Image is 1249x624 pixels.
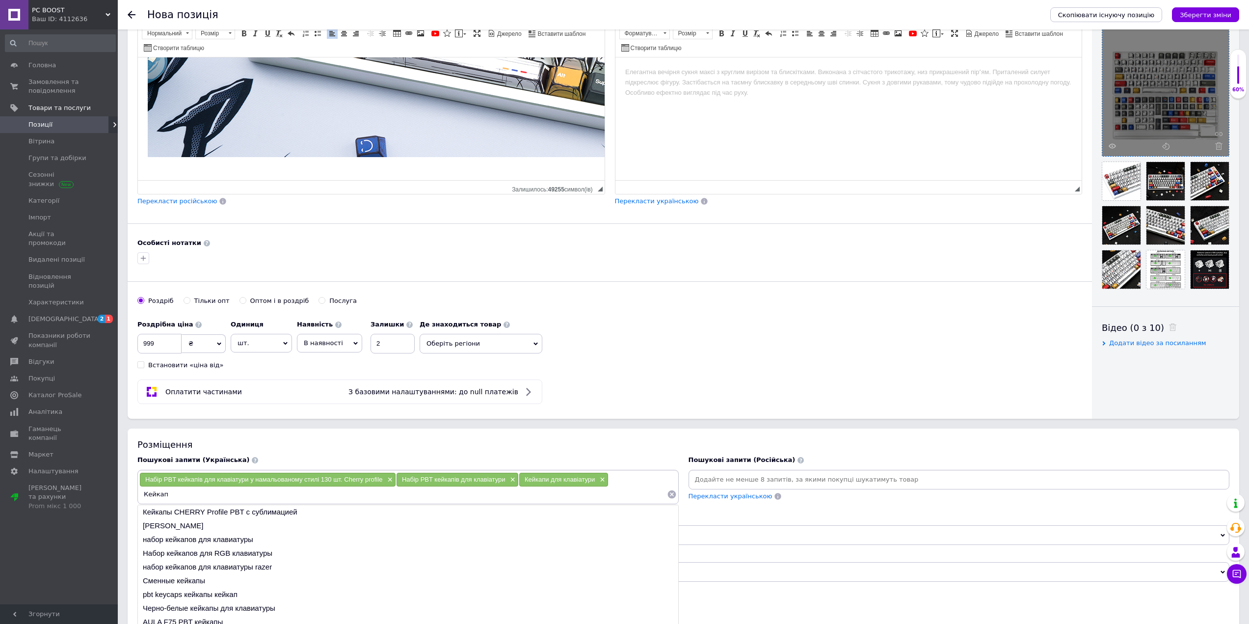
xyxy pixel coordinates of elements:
span: Кейкапи для клавіатури [525,476,595,483]
span: PC BOOST [32,6,106,15]
a: По лівому краю [327,28,338,39]
span: Набір PBT кейкапів для клавіатури у намальованому стилі 130 шт. Cherry profile [145,476,382,483]
a: Зменшити відступ [843,28,853,39]
b: Особисті нотатки [137,239,201,246]
a: Створити таблицю [620,42,683,53]
span: Відгуки [28,357,54,366]
a: Збільшити відступ [854,28,865,39]
a: Вставити/видалити маркований список [790,28,800,39]
a: По лівому краю [804,28,815,39]
span: Оберіть групу [410,525,1229,545]
a: Підкреслений (Ctrl+U) [740,28,750,39]
a: Вставити іконку [442,28,452,39]
div: Встановити «ціна від» [148,361,224,370]
span: Перекласти українською [689,492,772,500]
span: Акції та промокоди [28,230,91,247]
span: Характеристики [28,298,84,307]
span: Потягніть для зміни розмірів [1075,187,1080,191]
a: Повернути (Ctrl+Z) [286,28,296,39]
div: Розміщення [137,438,1229,451]
a: Вставити повідомлення [453,28,468,39]
h1: Нова позиція [147,9,218,21]
a: Курсив (Ctrl+I) [250,28,261,39]
a: Повернути (Ctrl+Z) [763,28,774,39]
div: Кiлькiсть символiв [512,184,597,193]
li: [PERSON_NAME] [138,519,678,533]
span: Нормальний [142,28,183,39]
a: Джерело [486,28,523,39]
div: Кiлькiсть символiв [1068,184,1075,193]
span: × [597,476,605,484]
div: Роздріб [148,297,174,305]
span: Пошукові запити (Російська) [689,456,796,463]
b: Одиниця [231,321,264,328]
button: Чат з покупцем [1227,564,1247,584]
div: Повернутися назад [128,11,135,19]
span: Додати відео за посиланням [1109,339,1206,347]
span: Розмір [673,28,703,39]
span: Перекласти російською [137,197,217,205]
a: Вставити/видалити нумерований список [778,28,789,39]
div: 60% Якість заповнення [1230,49,1247,99]
a: Таблиця [392,28,402,39]
li: Набор кейкапов для RGB клавиатуры [138,546,678,560]
span: Налаштування [28,467,79,476]
span: 49255 [548,186,564,193]
a: Вставити/видалити маркований список [312,28,323,39]
li: Черно-белые кейкапы для клавиатуры [138,601,678,615]
a: Видалити форматування [274,28,285,39]
a: Видалити форматування [751,28,762,39]
span: [DEMOGRAPHIC_DATA] [28,315,101,324]
span: Каталог ProSale [28,391,81,400]
span: Вітрина [28,137,54,146]
span: Сезонні знижки [28,170,91,188]
input: Пошук [5,34,116,52]
span: Потягніть для зміни розмірів [598,187,603,191]
a: Таблиця [869,28,880,39]
span: 1 [105,315,113,323]
a: Курсив (Ctrl+I) [728,28,739,39]
b: Наявність [297,321,333,328]
a: Додати відео з YouTube [907,28,918,39]
span: Набір PBT кейкапів для клавіатури [402,476,505,483]
li: набор кейкапов для клавиатуры razer [138,560,678,574]
button: Скопіювати існуючу позицію [1050,7,1162,22]
button: Зберегти зміни [1172,7,1239,22]
span: 2 [98,315,106,323]
span: Видалені позиції [28,255,85,264]
a: Вставити/Редагувати посилання (Ctrl+L) [881,28,892,39]
a: Вставити шаблон [527,28,587,39]
b: Залишки [371,321,404,328]
a: Максимізувати [949,28,960,39]
a: Зображення [415,28,426,39]
a: Вставити/Редагувати посилання (Ctrl+L) [403,28,414,39]
li: Сменные кейкапы [138,574,678,588]
span: Вставити шаблон [536,30,586,38]
div: Послуга [329,297,357,305]
div: 60% [1230,86,1246,93]
input: Додайте не менше 8 запитів, за якими покупці шукатимуть товар [691,472,1228,487]
a: Підкреслений (Ctrl+U) [262,28,273,39]
span: Маркет [28,450,53,459]
a: По правому краю [350,28,361,39]
span: Створити таблицю [629,44,682,53]
a: Збільшити відступ [377,28,388,39]
span: Відео (0 з 10) [1102,323,1164,333]
a: Жирний (Ctrl+B) [239,28,249,39]
div: Prom мікс 1 000 [28,502,91,511]
a: Джерело [964,28,1001,39]
span: Вставити шаблон [1013,30,1063,38]
a: Жирний (Ctrl+B) [716,28,727,39]
a: Вставити/видалити нумерований список [300,28,311,39]
span: Скопіювати існуючу позицію [1058,11,1154,19]
b: Де знаходиться товар [420,321,501,328]
span: Відновлення позицій [28,272,91,290]
a: Максимізувати [472,28,482,39]
span: Розмір [196,28,225,39]
span: Оберіть регіони [420,334,542,353]
a: Зображення [893,28,904,39]
a: Додати відео з YouTube [430,28,441,39]
li: набор кейкапов для клавиатуры [138,533,678,546]
a: Вставити повідомлення [931,28,945,39]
